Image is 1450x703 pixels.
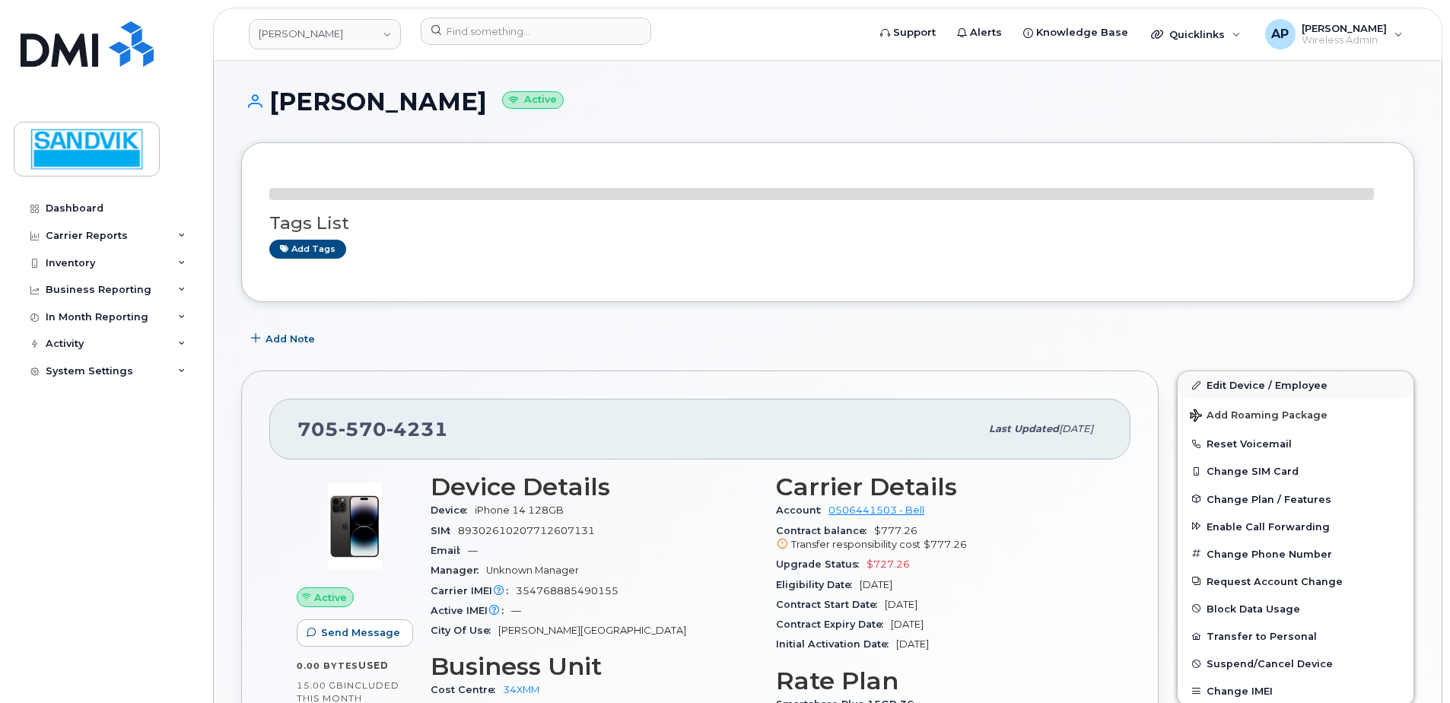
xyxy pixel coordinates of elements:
[776,525,874,536] span: Contract balance
[860,579,892,590] span: [DATE]
[1178,622,1413,650] button: Transfer to Personal
[776,579,860,590] span: Eligibility Date
[431,504,475,516] span: Device
[1178,399,1413,430] button: Add Roaming Package
[431,684,503,695] span: Cost Centre
[776,473,1103,501] h3: Carrier Details
[486,565,579,576] span: Unknown Manager
[458,525,595,536] span: 89302610207712607131
[241,88,1414,115] h1: [PERSON_NAME]
[776,667,1103,695] h3: Rate Plan
[1207,493,1331,504] span: Change Plan / Features
[321,625,400,640] span: Send Message
[896,638,929,650] span: [DATE]
[989,423,1059,434] span: Last updated
[885,599,917,610] span: [DATE]
[1178,430,1413,457] button: Reset Voicemail
[358,660,389,671] span: used
[776,638,896,650] span: Initial Activation Date
[776,558,867,570] span: Upgrade Status
[828,504,924,516] a: 0506441503 - Bell
[1178,485,1413,513] button: Change Plan / Features
[431,605,511,616] span: Active IMEI
[776,619,891,630] span: Contract Expiry Date
[924,539,967,550] span: $777.26
[891,619,924,630] span: [DATE]
[431,545,468,556] span: Email
[498,625,686,636] span: [PERSON_NAME][GEOGRAPHIC_DATA]
[297,660,358,671] span: 0.00 Bytes
[502,91,564,109] small: Active
[1178,457,1413,485] button: Change SIM Card
[339,418,386,441] span: 570
[791,539,921,550] span: Transfer responsibility cost
[1059,423,1093,434] span: [DATE]
[386,418,448,441] span: 4231
[431,473,758,501] h3: Device Details
[431,653,758,680] h3: Business Unit
[314,590,347,605] span: Active
[1178,650,1413,677] button: Suspend/Cancel Device
[776,599,885,610] span: Contract Start Date
[1178,595,1413,622] button: Block Data Usage
[1207,658,1333,670] span: Suspend/Cancel Device
[1207,520,1330,532] span: Enable Call Forwarding
[1178,371,1413,399] a: Edit Device / Employee
[1178,568,1413,595] button: Request Account Change
[1178,513,1413,540] button: Enable Call Forwarding
[776,525,1103,552] span: $777.26
[297,680,344,691] span: 15.00 GB
[776,504,828,516] span: Account
[516,585,618,596] span: 354768885490155
[431,585,516,596] span: Carrier IMEI
[309,481,400,572] img: image20231002-3703462-njx0qo.jpeg
[468,545,478,556] span: —
[297,418,448,441] span: 705
[431,565,486,576] span: Manager
[269,214,1386,233] h3: Tags List
[266,332,315,346] span: Add Note
[867,558,910,570] span: $727.26
[241,325,328,352] button: Add Note
[511,605,521,616] span: —
[475,504,564,516] span: iPhone 14 128GB
[503,684,539,695] a: 34XMM
[1178,540,1413,568] button: Change Phone Number
[297,619,413,647] button: Send Message
[1190,409,1328,424] span: Add Roaming Package
[269,240,346,259] a: Add tags
[431,525,458,536] span: SIM
[431,625,498,636] span: City Of Use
